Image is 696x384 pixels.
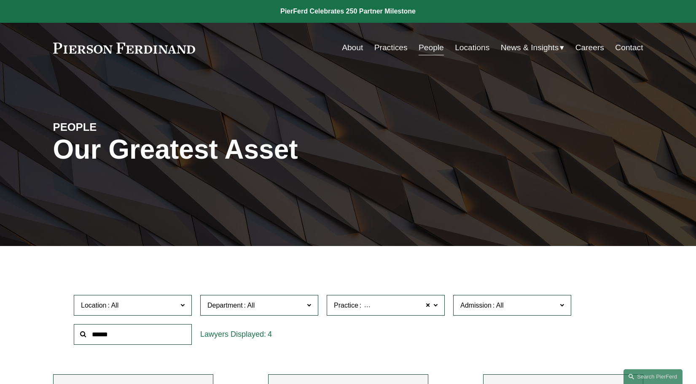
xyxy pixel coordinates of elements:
span: 4 [268,330,272,338]
span: Location [81,302,107,309]
a: Locations [455,40,489,56]
a: Search this site [623,369,683,384]
h4: PEOPLE [53,120,201,134]
span: Practice [334,302,358,309]
a: Careers [575,40,604,56]
a: About [342,40,363,56]
span: Department [207,302,243,309]
a: Contact [615,40,643,56]
span: Immigration and Naturalization [363,300,454,311]
span: News & Insights [501,41,559,55]
a: People [419,40,444,56]
a: folder dropdown [501,40,564,56]
span: Admission [460,302,492,309]
h1: Our Greatest Asset [53,134,446,165]
a: Practices [374,40,408,56]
